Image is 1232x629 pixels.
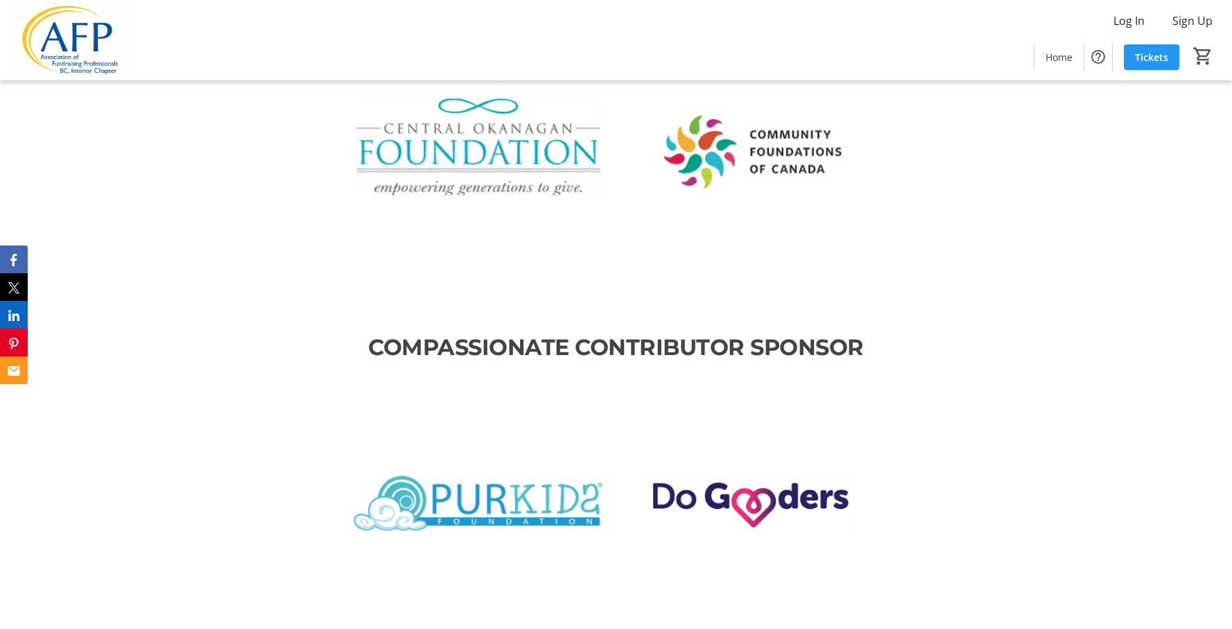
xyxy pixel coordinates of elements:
button: Sign Up [1161,10,1224,32]
img: logo [351,24,608,281]
span: Tickets [1135,50,1168,64]
span: COMPASSIONATE CONTRIBUTOR SPONSOR [368,334,864,361]
span: Home [1046,50,1073,64]
img: AFP Interior BC's Logo [8,6,132,75]
img: logo [624,24,881,281]
a: Tickets [1124,44,1179,70]
button: Help [1084,43,1112,71]
a: Home [1034,44,1084,70]
span: Log In [1113,12,1145,29]
button: Log In [1102,10,1156,32]
span: Sign Up [1172,12,1213,29]
button: Cart [1190,44,1215,69]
